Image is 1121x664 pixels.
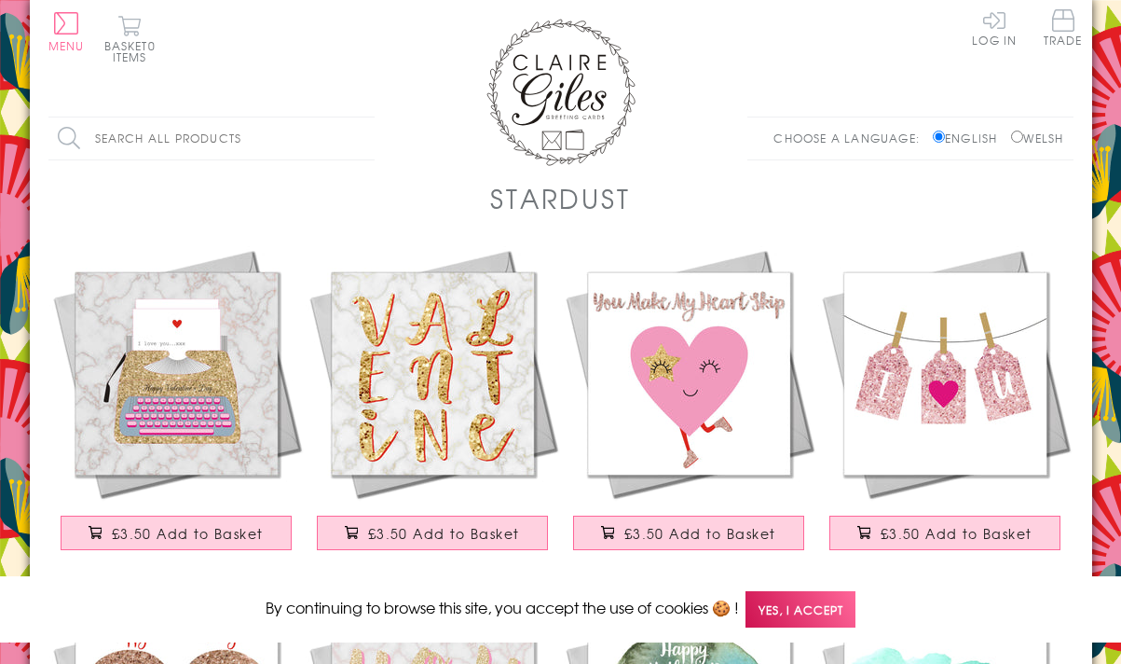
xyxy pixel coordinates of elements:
[1044,9,1083,46] span: Trade
[61,516,292,550] button: £3.50 Add to Basket
[573,516,804,550] button: £3.50 Add to Basket
[305,245,561,569] a: Valentine's Day Card, Marble background, Valentine £3.50 Add to Basket
[104,15,156,62] button: Basket0 items
[745,591,855,628] span: Yes, I accept
[48,12,85,51] button: Menu
[490,179,630,217] h1: Stardust
[624,524,776,543] span: £3.50 Add to Basket
[486,19,636,166] img: Claire Giles Greetings Cards
[112,524,264,543] span: £3.50 Add to Basket
[305,245,561,502] img: Valentine's Day Card, Marble background, Valentine
[48,118,375,159] input: Search all products
[48,37,85,54] span: Menu
[817,245,1073,569] a: Valentine's Day Card, Pegs - Love You, I 'Heart' You £3.50 Add to Basket
[48,245,305,502] img: Valentine's Day Card, Typewriter, I love you
[817,245,1073,502] img: Valentine's Day Card, Pegs - Love You, I 'Heart' You
[1011,130,1064,146] label: Welsh
[881,524,1032,543] span: £3.50 Add to Basket
[561,245,817,502] img: Valentine's Day Card, Love Heart, You Make My Heart Skip
[317,516,548,550] button: £3.50 Add to Basket
[561,245,817,569] a: Valentine's Day Card, Love Heart, You Make My Heart Skip £3.50 Add to Basket
[113,37,156,65] span: 0 items
[48,245,305,569] a: Valentine's Day Card, Typewriter, I love you £3.50 Add to Basket
[972,9,1017,46] a: Log In
[933,130,1006,146] label: English
[1011,131,1023,143] input: Welsh
[933,131,945,143] input: English
[368,524,520,543] span: £3.50 Add to Basket
[829,516,1060,550] button: £3.50 Add to Basket
[356,118,375,159] input: Search
[773,130,929,146] p: Choose a language:
[1044,9,1083,49] a: Trade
